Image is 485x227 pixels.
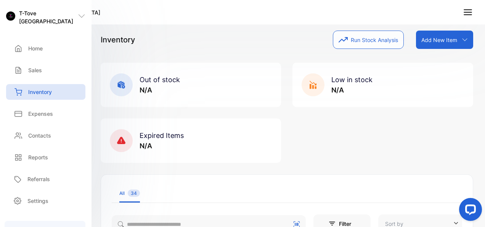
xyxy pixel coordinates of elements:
p: Referrals [27,175,50,183]
iframe: LiveChat chat widget [453,195,485,227]
p: Settings [27,197,48,205]
p: Inventory [28,88,52,96]
p: Contacts [28,131,51,139]
div: All [119,190,140,197]
p: Inventory [101,34,135,45]
p: Sales [28,66,42,74]
span: Low in stock [331,76,373,84]
img: logo [6,11,15,21]
p: Reports [28,153,48,161]
p: N/A [140,141,184,151]
p: N/A [140,85,180,95]
span: Expired Items [140,131,184,139]
p: Expenses [28,110,53,118]
button: Run Stock Analysis [333,31,404,49]
p: Home [28,44,43,52]
p: T-Tove [GEOGRAPHIC_DATA] [19,9,78,25]
p: Add New Item [421,36,457,44]
p: N/A [331,85,373,95]
span: Out of stock [140,76,180,84]
span: 34 [128,190,140,197]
